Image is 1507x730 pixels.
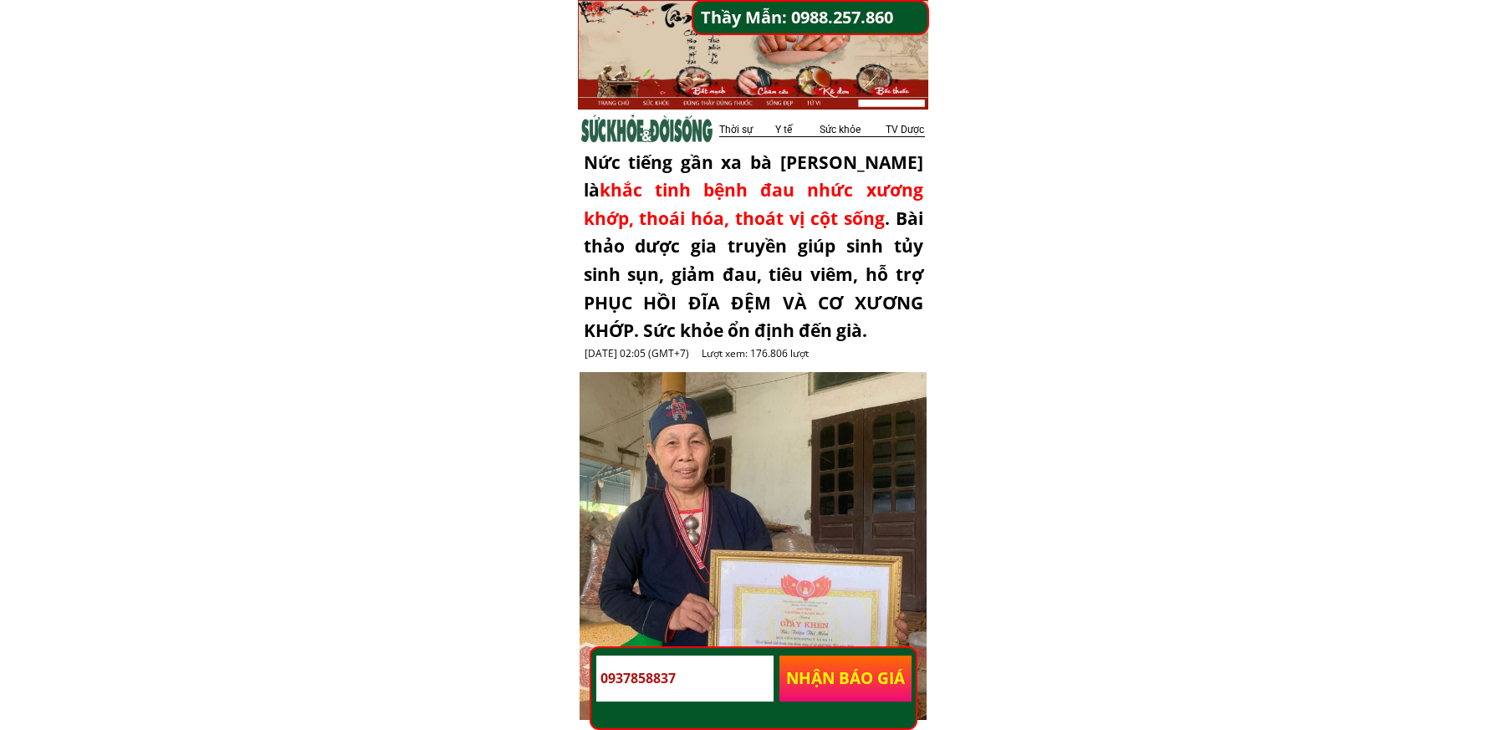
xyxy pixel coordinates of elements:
[584,207,923,342] span: . Bài thảo dược gia truyền giúp sinh tủy sinh sụn, giảm đau, tiêu viêm, hỗ trợ PHỤC HỒI ĐĨA ĐỆM V...
[584,178,923,230] span: khắc tinh bệnh đau nhức xương khớp, thoái hóa, thoát vị cột sống
[719,122,1040,138] div: Thời sự Y tế Sức khỏe TV Dược
[584,151,923,202] span: Nức tiếng gần xa bà [PERSON_NAME] là
[596,656,773,702] input: Nhập Số điện thoại:
[585,345,881,361] h3: [DATE] 02:05 (GMT+7) Lượt xem: 176.806 lượt
[779,656,912,702] p: NHẬN BÁO GIÁ
[701,4,919,31] a: Thầy Mẫn: 0988.257.860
